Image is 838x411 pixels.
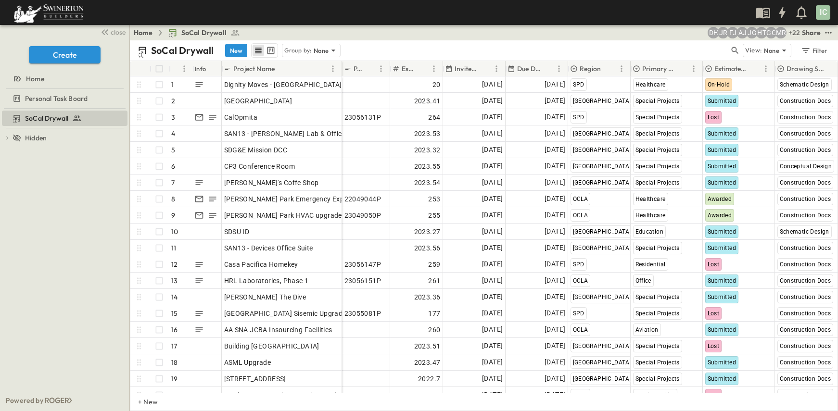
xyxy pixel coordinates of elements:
span: Healthcare [635,81,666,88]
p: 9 [171,211,175,220]
span: [DATE] [545,144,565,155]
div: Personal Task Boardtest [2,91,127,106]
span: HRL Laboratories, Phase 1 [224,276,309,286]
span: 23056147P [344,260,381,269]
span: Submitted [708,294,736,300]
button: Sort [277,63,287,74]
div: Filter [800,45,828,56]
span: [GEOGRAPHIC_DATA] [573,179,632,186]
span: 2023.41 [414,96,441,106]
span: 2022.7 [418,374,440,384]
a: Home [2,72,126,86]
span: [GEOGRAPHIC_DATA] [573,147,632,153]
button: Sort [480,63,491,74]
p: 1 [171,80,174,89]
span: [DATE] [482,112,503,123]
span: [DATE] [545,389,565,400]
span: Construction Docs [780,114,831,121]
p: 15 [171,309,178,318]
span: 23056151P [344,276,381,286]
p: Due Date [517,64,541,74]
span: Construction Docs [780,326,831,333]
span: 2023.56 [414,243,441,253]
span: OCLA [573,326,588,333]
span: Submitted [708,245,736,251]
span: SoCal Drywall [181,28,227,37]
span: close [111,27,126,37]
span: 20 [432,80,441,89]
span: Hidden [25,133,47,143]
span: Lost [708,310,720,317]
p: Drawing Status [787,64,825,74]
span: Construction Docs [780,392,831,399]
button: Sort [365,63,375,74]
span: [DATE] [545,210,565,221]
div: Haaris Tahmas (haaris.tahmas@swinerton.com) [756,27,767,38]
div: Francisco J. Sanchez (frsanchez@swinerton.com) [727,27,738,38]
div: Share [802,28,821,37]
span: OCLA [573,392,588,399]
p: P-Code [354,64,363,74]
div: Meghana Raj (meghana.raj@swinerton.com) [775,27,787,38]
span: Construction Docs [780,375,831,382]
span: Lost [708,114,720,121]
span: [DATE] [482,161,503,172]
p: 12 [171,260,178,269]
span: [GEOGRAPHIC_DATA] Sisemic Upgrade [224,309,346,318]
button: Filter [797,44,830,57]
span: CP3 Conference Room [224,162,295,171]
span: SPD [573,114,584,121]
span: Conceptual Design [780,163,832,170]
button: IC [815,4,831,21]
span: 23055089P [344,390,381,400]
p: 2 [171,96,175,106]
span: [GEOGRAPHIC_DATA] [573,359,632,366]
p: 11 [171,243,176,253]
p: 13 [171,276,178,286]
span: SPD [573,81,584,88]
span: Special Projects [635,147,680,153]
span: Special Projects [635,294,680,300]
button: row view [253,45,264,56]
span: SAN13 - [PERSON_NAME] Lab & Office Suite [224,129,363,138]
span: 264 [428,112,440,122]
span: 2023.32 [414,145,441,155]
span: [DATE] [482,259,503,270]
button: Sort [173,63,183,74]
span: SPD [573,310,584,317]
span: 23055081P [344,309,381,318]
span: Healthcare [635,196,666,202]
span: [STREET_ADDRESS] [224,374,286,384]
span: SAN13 - Devices Office Suite [224,243,313,253]
span: [DATE] [482,226,503,237]
button: Sort [543,63,553,74]
div: Joshua Russell (joshua.russell@swinerton.com) [717,27,729,38]
button: Menu [491,63,502,75]
span: Construction Docs [780,147,831,153]
button: test [823,27,834,38]
span: 177 [428,309,440,318]
span: Construction Docs [780,212,831,219]
span: [DATE] [482,357,503,368]
p: Estimate Status [714,64,748,74]
button: Sort [603,63,613,74]
span: Building [GEOGRAPHIC_DATA] [224,341,319,351]
span: Home [26,74,44,84]
button: Menu [428,63,440,75]
p: + New [138,397,144,407]
span: Submitted [708,98,736,104]
span: 2023.27 [414,227,441,237]
span: [DATE] [545,226,565,237]
p: Group by: [284,46,312,55]
p: None [314,46,329,55]
img: 6c363589ada0b36f064d841b69d3a419a338230e66bb0a533688fa5cc3e9e735.png [12,2,86,23]
button: Sort [418,63,428,74]
span: 261 [428,276,440,286]
span: [DATE] [482,95,503,106]
p: Invite Date [455,64,478,74]
span: Special Projects [635,114,680,121]
span: [DATE] [545,324,565,335]
button: Sort [677,63,688,74]
p: 8 [171,194,175,204]
span: 2023.36 [414,292,441,302]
